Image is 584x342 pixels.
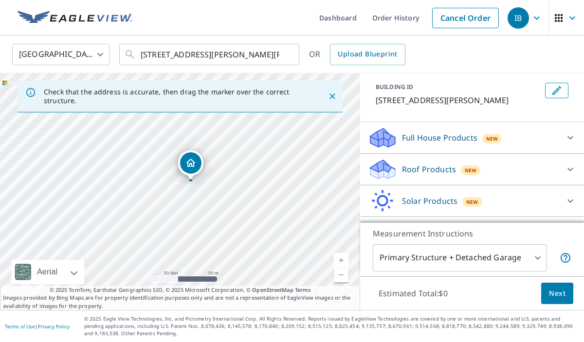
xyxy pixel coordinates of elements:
[141,41,279,68] input: Search by address or latitude-longitude
[12,41,109,68] div: [GEOGRAPHIC_DATA]
[368,189,576,213] div: Solar ProductsNew
[334,268,348,282] a: Current Level 19, Zoom Out
[338,48,397,60] span: Upload Blueprint
[12,260,84,284] div: Aerial
[486,135,498,143] span: New
[376,94,541,106] p: [STREET_ADDRESS][PERSON_NAME]
[541,283,573,305] button: Next
[373,228,571,239] p: Measurement Instructions
[334,253,348,268] a: Current Level 19, Zoom In
[373,244,547,271] div: Primary Structure + Detached Garage
[84,315,579,337] p: © 2025 Eagle View Technologies, Inc. and Pictometry International Corp. All Rights Reserved. Repo...
[368,221,576,244] div: Walls ProductsNew
[34,260,60,284] div: Aerial
[18,11,132,25] img: EV Logo
[402,163,456,175] p: Roof Products
[465,166,477,174] span: New
[560,252,571,264] span: Your report will include the primary structure and a detached garage if one exists.
[38,323,70,330] a: Privacy Policy
[376,83,413,91] p: BUILDING ID
[309,44,405,65] div: OR
[402,132,477,144] p: Full House Products
[5,323,35,330] a: Terms of Use
[44,88,310,105] p: Check that the address is accurate, then drag the marker over the correct structure.
[178,150,203,180] div: Dropped pin, building 1, Residential property, 275 Teel Mountain Dr Cleveland, GA 30528
[466,198,478,206] span: New
[402,195,457,207] p: Solar Products
[432,8,499,28] a: Cancel Order
[295,286,311,293] a: Terms
[545,83,568,98] button: Edit building 1
[549,288,566,300] span: Next
[371,283,456,304] p: Estimated Total: $0
[50,286,311,294] span: © 2025 TomTom, Earthstar Geographics SIO, © 2025 Microsoft Corporation, ©
[5,324,70,329] p: |
[326,90,339,103] button: Close
[368,158,576,181] div: Roof ProductsNew
[252,286,293,293] a: OpenStreetMap
[330,44,405,65] a: Upload Blueprint
[508,7,529,29] div: IB
[368,126,576,149] div: Full House ProductsNew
